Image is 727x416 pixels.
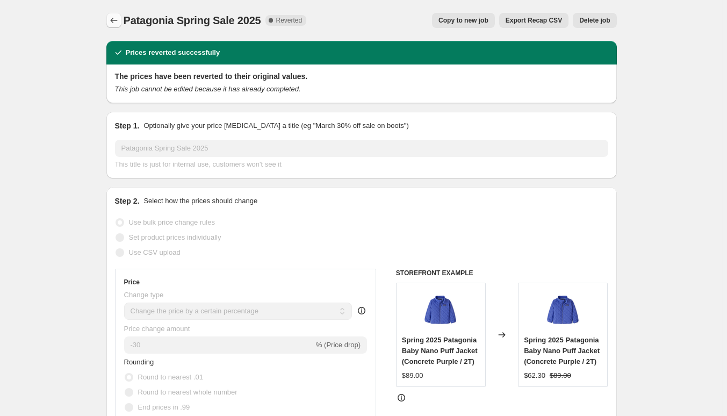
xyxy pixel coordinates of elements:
strike: $89.00 [550,370,571,381]
div: $89.00 [402,370,423,381]
h2: The prices have been reverted to their original values. [115,71,608,82]
button: Copy to new job [432,13,495,28]
span: Reverted [276,16,303,25]
p: Select how the prices should change [143,196,257,206]
span: Rounding [124,358,154,366]
span: Round to nearest .01 [138,373,203,381]
h2: Step 2. [115,196,140,206]
div: $62.30 [524,370,545,381]
div: help [356,305,367,316]
button: Price change jobs [106,13,121,28]
span: Round to nearest whole number [138,388,237,396]
h3: Price [124,278,140,286]
span: Spring 2025 Patagonia Baby Nano Puff Jacket (Concrete Purple / 2T) [402,336,478,365]
i: This job cannot be edited because it has already completed. [115,85,301,93]
span: This title is just for internal use, customers won't see it [115,160,282,168]
input: 30% off holiday sale [115,140,608,157]
span: Change type [124,291,164,299]
button: Delete job [573,13,616,28]
span: Use CSV upload [129,248,181,256]
input: -15 [124,336,314,354]
span: Price change amount [124,325,190,333]
span: % (Price drop) [316,341,361,349]
span: Patagonia Spring Sale 2025 [124,15,261,26]
span: Copy to new job [438,16,488,25]
span: Spring 2025 Patagonia Baby Nano Puff Jacket (Concrete Purple / 2T) [524,336,600,365]
span: Delete job [579,16,610,25]
span: Use bulk price change rules [129,218,215,226]
h2: Prices reverted successfully [126,47,220,58]
span: Export Recap CSV [506,16,562,25]
span: End prices in .99 [138,403,190,411]
img: 61363_EDBL_Large_33cd62cc-6c82-4fa5-95c0-6460152d9fcf_80x.png [542,289,585,332]
h6: STOREFRONT EXAMPLE [396,269,608,277]
img: 61363_EDBL_Large_33cd62cc-6c82-4fa5-95c0-6460152d9fcf_80x.png [419,289,462,332]
p: Optionally give your price [MEDICAL_DATA] a title (eg "March 30% off sale on boots") [143,120,408,131]
button: Export Recap CSV [499,13,568,28]
span: Set product prices individually [129,233,221,241]
h2: Step 1. [115,120,140,131]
